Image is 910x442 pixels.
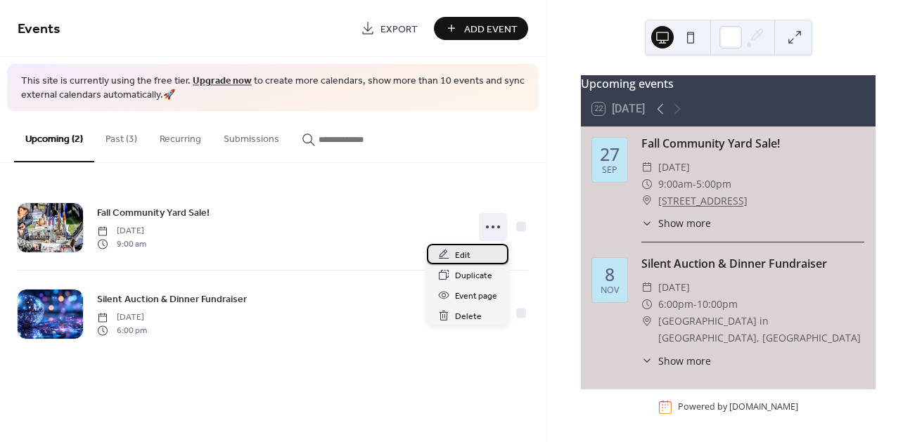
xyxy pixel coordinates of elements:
button: Upcoming (2) [14,111,94,162]
span: [DATE] [97,225,146,238]
a: [DOMAIN_NAME] [729,401,798,413]
div: ​ [641,279,653,296]
div: ​ [641,159,653,176]
span: 6:00 pm [97,324,147,337]
a: Silent Auction & Dinner Fundraiser [97,291,247,307]
span: [GEOGRAPHIC_DATA] in [GEOGRAPHIC_DATA], [GEOGRAPHIC_DATA] [658,313,864,346]
span: This site is currently using the free tier. to create more calendars, show more than 10 events an... [21,74,525,102]
span: Edit [455,248,470,263]
button: Add Event [434,17,528,40]
span: Export [380,22,418,37]
span: - [693,176,696,193]
div: ​ [641,296,653,313]
a: Upgrade now [193,72,252,91]
span: 9:00 am [97,238,146,250]
div: Fall Community Yard Sale! [641,135,864,152]
a: Export [350,17,428,40]
button: Submissions [212,111,290,161]
span: Silent Auction & Dinner Fundraiser [97,292,247,307]
span: - [693,296,697,313]
div: Silent Auction & Dinner Fundraiser [641,255,864,272]
div: Powered by [678,401,798,413]
button: ​Show more [641,353,711,368]
span: Event page [455,289,497,304]
span: Fall Community Yard Sale! [97,206,210,221]
button: Recurring [148,111,212,161]
span: Show more [658,216,711,230]
span: [DATE] [658,279,690,296]
div: ​ [641,193,653,209]
div: Nov [601,286,619,295]
span: 10:00pm [697,296,738,313]
div: ​ [641,353,653,368]
span: Add Event [464,22,518,37]
span: 5:00pm [696,176,731,193]
div: 8 [605,266,615,283]
div: ​ [641,313,653,330]
div: Sep [602,166,617,175]
div: 27 [600,145,620,163]
div: ​ [641,216,653,230]
span: [DATE] [658,159,690,176]
button: Past (3) [94,111,148,161]
a: [STREET_ADDRESS] [658,193,748,209]
span: [DATE] [97,311,147,324]
span: 9:00am [658,176,693,193]
span: Duplicate [455,268,492,283]
span: Delete [455,309,482,324]
span: 6:00pm [658,296,693,313]
div: ​ [641,176,653,193]
div: Upcoming events [581,75,876,92]
button: ​Show more [641,216,711,230]
span: Show more [658,353,711,368]
a: Fall Community Yard Sale! [97,204,210,221]
span: Events [18,15,60,43]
